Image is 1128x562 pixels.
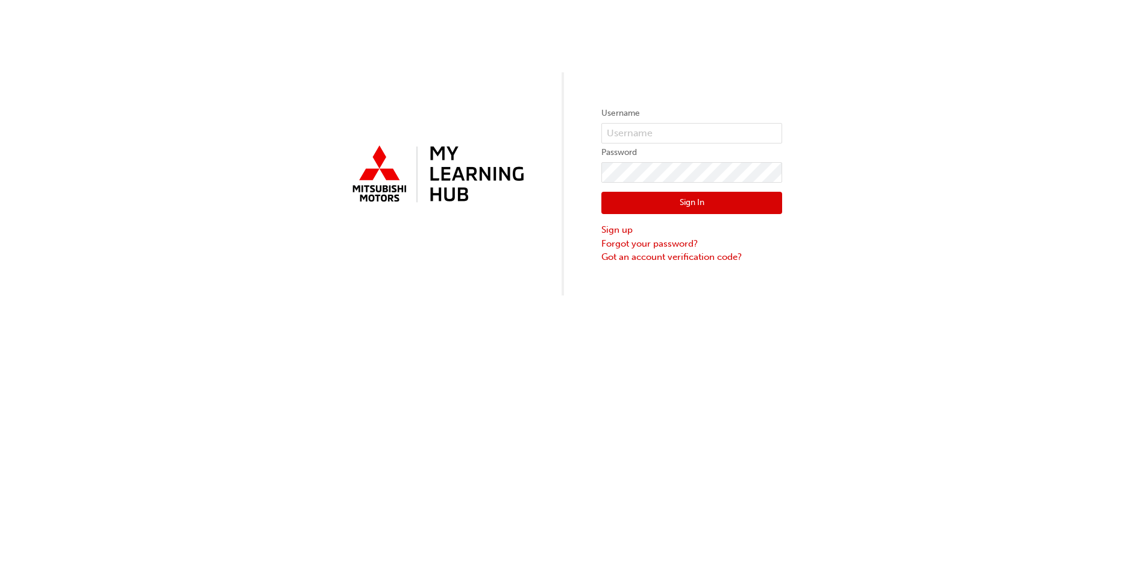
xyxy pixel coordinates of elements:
a: Got an account verification code? [601,250,782,264]
label: Username [601,106,782,121]
label: Password [601,145,782,160]
input: Username [601,123,782,144]
a: Sign up [601,223,782,237]
img: mmal [346,140,527,209]
button: Sign In [601,192,782,215]
a: Forgot your password? [601,237,782,251]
